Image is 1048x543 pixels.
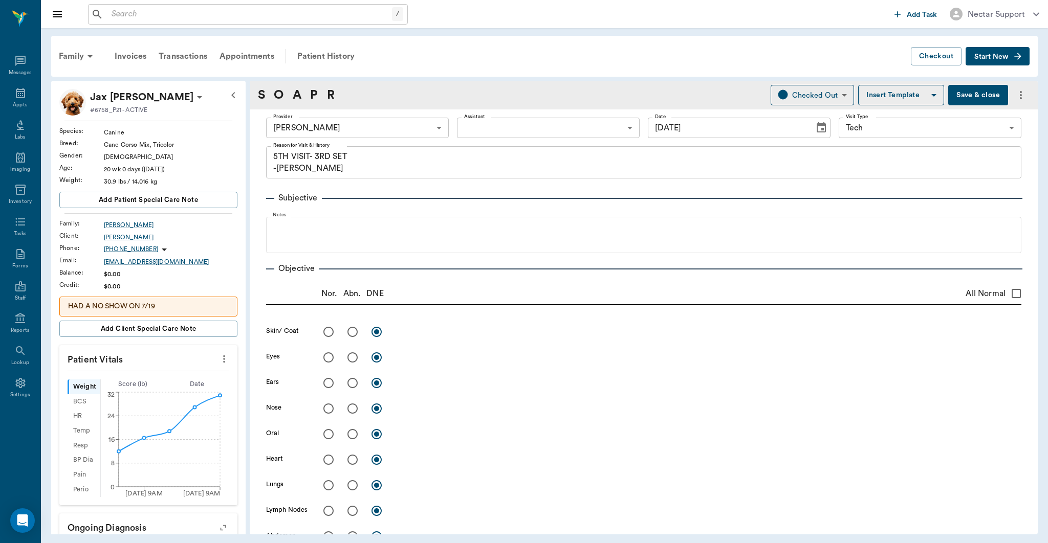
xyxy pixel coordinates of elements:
[59,219,104,228] div: Family :
[464,113,485,120] label: Assistant
[59,345,237,371] p: Patient Vitals
[966,47,1030,66] button: Start New
[104,152,237,162] div: [DEMOGRAPHIC_DATA]
[90,105,147,115] p: #6758_P21 - ACTIVE
[59,192,237,208] button: Add patient Special Care Note
[266,377,279,387] label: Ears
[13,101,27,109] div: Appts
[68,423,100,438] div: Temp
[968,8,1025,20] div: Nectar Support
[216,350,232,368] button: more
[68,467,100,482] div: Pain
[12,262,28,270] div: Forms
[104,177,237,186] div: 30.9 lbs / 14.016 kg
[59,256,104,265] div: Email :
[266,480,284,489] label: Lungs
[273,212,287,219] label: Notes
[343,287,361,300] p: Abn.
[107,7,392,21] input: Search
[273,142,330,149] label: Reason for Visit & History
[792,89,838,101] div: Checked Out
[258,86,265,104] a: S
[213,44,280,69] a: Appointments
[99,194,198,206] span: Add patient Special Care Note
[11,327,30,334] div: Reports
[104,140,237,149] div: Cane Corso Mix, Tricolor
[310,86,318,104] a: P
[811,118,832,138] button: Choose date, selected date is Sep 11, 2025
[274,262,319,275] p: Objective
[111,460,115,466] tspan: 8
[104,282,237,291] div: $0.00
[14,230,27,238] div: Tasks
[10,508,35,533] div: Open Intercom Messenger
[266,403,281,412] label: Nose
[839,118,1021,138] div: Tech
[104,233,237,242] a: [PERSON_NAME]
[9,198,32,206] div: Inventory
[9,69,32,77] div: Messages
[293,86,301,104] a: A
[273,113,292,120] label: Provider
[266,326,299,335] label: Skin/ Coat
[890,5,942,24] button: Add Task
[1012,86,1030,104] button: more
[101,323,196,334] span: Add client Special Care Note
[59,231,104,240] div: Client :
[59,280,104,289] div: Credit :
[108,437,115,443] tspan: 16
[111,484,115,490] tspan: 0
[274,86,283,104] a: O
[59,321,237,337] button: Add client Special Care Note
[53,44,102,69] div: Family
[648,118,807,138] input: MM/DD/YYYY
[266,505,308,514] label: Lymph Nodes
[858,85,944,105] button: Insert Template
[266,454,283,463] label: Heart
[101,379,165,389] div: Score ( lb )
[655,113,666,120] label: Date
[59,126,104,135] div: Species :
[152,44,213,69] a: Transactions
[942,5,1047,24] button: Nectar Support
[15,295,26,302] div: Staff
[59,89,86,116] img: Profile Image
[107,413,115,419] tspan: 24
[104,269,237,279] div: $0.00
[59,151,104,160] div: Gender :
[274,192,322,204] p: Subjective
[948,85,1008,105] button: Save & close
[47,4,68,25] button: Close drawer
[104,220,237,230] a: [PERSON_NAME]
[125,490,163,496] tspan: [DATE] 9AM
[266,352,280,361] label: Eyes
[68,453,100,468] div: BP Dia
[15,133,26,141] div: Labs
[321,287,337,300] p: Nor.
[104,257,237,266] a: [EMAIL_ADDRESS][DOMAIN_NAME]
[59,139,104,148] div: Breed :
[68,409,100,424] div: HR
[366,287,383,300] p: DNE
[68,394,100,409] div: BCS
[90,89,193,105] div: Jax Kilgore
[183,490,221,496] tspan: [DATE] 9AM
[846,113,868,120] label: Visit Type
[11,359,29,367] div: Lookup
[266,428,279,438] label: Oral
[90,89,193,105] p: Jax [PERSON_NAME]
[68,482,100,497] div: Perio
[59,243,104,253] div: Phone :
[10,166,30,173] div: Imaging
[59,163,104,172] div: Age :
[104,245,158,254] p: [PHONE_NUMBER]
[68,301,229,312] p: HAD A NO SHOW ON 7/19
[392,7,403,21] div: /
[291,44,361,69] a: Patient History
[266,531,296,540] label: Abdomen
[327,86,335,104] a: R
